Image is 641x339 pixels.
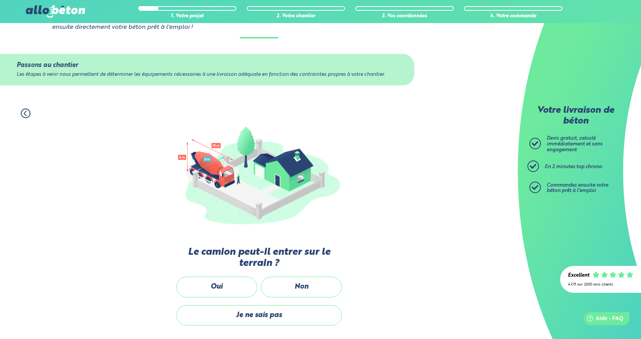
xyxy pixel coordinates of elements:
div: Passons au chantier [17,62,398,69]
label: Oui [176,277,257,297]
iframe: Help widget launcher [572,309,633,331]
div: 3. Vos coordonnées [355,13,454,19]
label: Le camion peut-il entrer sur le terrain ? [174,247,344,269]
strong: gratuit [221,17,242,23]
div: 4. Votre commande [464,13,562,19]
label: Non [261,277,342,297]
label: Je ne sais pas [176,305,342,326]
div: 1. Votre projet [138,13,236,19]
p: Toupie béton [GEOGRAPHIC_DATA] : Demandez un devis sur [DOMAIN_NAME] : devis immédiat sans engage... [52,17,466,31]
img: allobéton [26,5,85,18]
div: Les étapes à venir nous permettent de déterminer les équipements nécessaires à une livraison adéq... [17,72,398,78]
div: 2. Votre chantier [247,13,345,19]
